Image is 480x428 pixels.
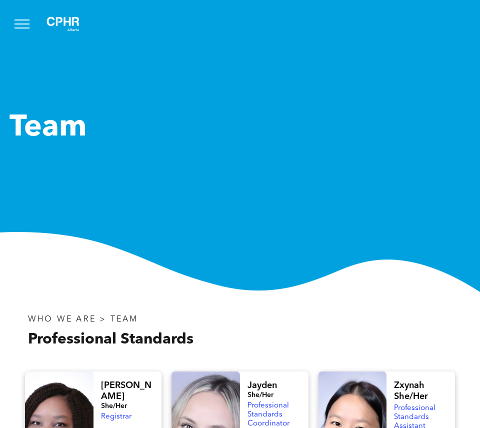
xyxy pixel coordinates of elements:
[101,402,127,409] span: She/Her
[9,11,35,37] button: menu
[101,413,131,420] span: Registrar
[247,402,289,427] span: Professional Standards Coordinator
[101,381,151,401] span: [PERSON_NAME]
[38,8,88,40] img: A white background with a few lines on it
[247,381,277,390] span: Jayden
[28,315,138,323] span: WHO WE ARE > TEAM
[247,391,273,398] span: She/Her
[28,332,193,347] span: Professional Standards
[394,381,428,401] span: Zxynah She/Her
[9,113,86,143] span: Team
